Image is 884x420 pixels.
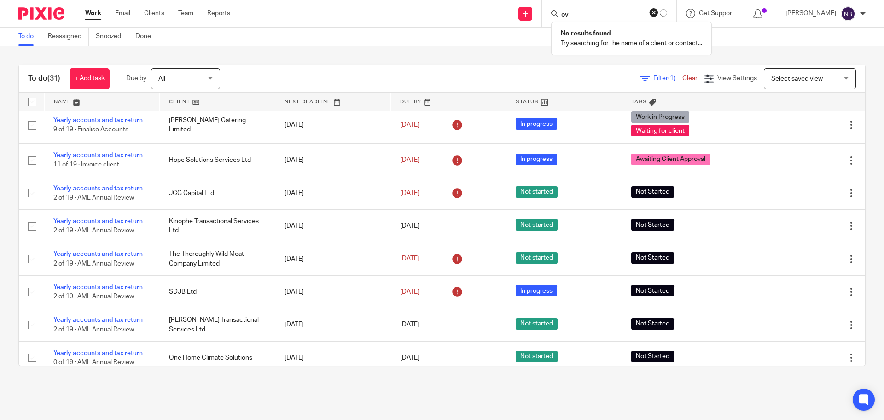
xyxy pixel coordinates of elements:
p: Due by [126,74,146,83]
span: Not Started [631,252,674,264]
td: The Thoroughly Wild Meat Company Limited [160,243,275,275]
a: To do [18,28,41,46]
span: Not Started [631,285,674,296]
span: [DATE] [400,322,419,328]
input: Search [560,11,643,19]
span: 2 of 19 · AML Annual Review [53,326,134,333]
td: [PERSON_NAME] Transactional Services Ltd [160,308,275,341]
span: In progress [516,118,557,130]
a: Yearly accounts and tax return [53,317,143,323]
td: [DATE] [275,144,391,177]
span: [DATE] [400,256,419,262]
a: Email [115,9,130,18]
td: [DATE] [275,106,391,144]
span: [DATE] [400,190,419,196]
span: Not Started [631,219,674,231]
span: 11 of 19 · Invoice client [53,162,119,168]
span: Not Started [631,318,674,330]
a: Reassigned [48,28,89,46]
span: Awaiting Client Approval [631,154,710,165]
span: Not started [516,186,558,198]
span: All [158,76,165,82]
td: [DATE] [275,308,391,341]
td: Kinophe Transactional Services Ltd [160,210,275,243]
a: + Add task [70,68,110,89]
span: In progress [516,154,557,165]
span: 0 of 19 · AML Annual Review [53,359,134,366]
span: 2 of 19 · AML Annual Review [53,293,134,300]
a: Team [178,9,193,18]
td: One Home Climate Solutions [160,341,275,374]
span: Tags [631,99,647,104]
span: Not started [516,219,558,231]
img: Pixie [18,7,64,20]
button: Clear [649,8,658,17]
span: (1) [668,75,675,82]
span: Not Started [631,351,674,362]
span: [DATE] [400,289,419,295]
span: Not Started [631,186,674,198]
td: [DATE] [275,177,391,209]
span: [DATE] [400,122,419,128]
a: Snoozed [96,28,128,46]
td: [PERSON_NAME] Catering Limited [160,106,275,144]
a: Work [85,9,101,18]
a: Clients [144,9,164,18]
td: SDJB Ltd [160,276,275,308]
a: Reports [207,9,230,18]
td: [DATE] [275,243,391,275]
a: Clear [682,75,698,82]
span: [DATE] [400,355,419,361]
span: 2 of 19 · AML Annual Review [53,228,134,234]
span: 2 of 19 · AML Annual Review [53,260,134,267]
span: View Settings [717,75,757,82]
span: 2 of 19 · AML Annual Review [53,195,134,201]
td: JCG Capital Ltd [160,177,275,209]
img: svg%3E [841,6,855,21]
td: [DATE] [275,276,391,308]
a: Yearly accounts and tax return [53,117,143,124]
span: Waiting for client [631,125,689,136]
a: Yearly accounts and tax return [53,284,143,290]
a: Yearly accounts and tax return [53,218,143,225]
span: Not started [516,351,558,362]
span: (31) [47,75,60,82]
a: Yearly accounts and tax return [53,350,143,356]
span: Work in Progress [631,111,689,123]
td: [DATE] [275,341,391,374]
a: Yearly accounts and tax return [53,251,143,257]
td: Hope Solutions Services Ltd [160,144,275,177]
svg: Results are loading [660,9,667,17]
h1: To do [28,74,60,83]
span: Filter [653,75,682,82]
span: In progress [516,285,557,296]
a: Done [135,28,158,46]
span: 9 of 19 · Finalise Accounts [53,126,128,133]
td: [DATE] [275,210,391,243]
span: Not started [516,318,558,330]
a: Yearly accounts and tax return [53,152,143,159]
span: [DATE] [400,223,419,229]
a: Yearly accounts and tax return [53,185,143,192]
span: [DATE] [400,157,419,163]
span: Select saved view [771,76,823,82]
span: Get Support [699,10,734,17]
p: [PERSON_NAME] [785,9,836,18]
span: Not started [516,252,558,264]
